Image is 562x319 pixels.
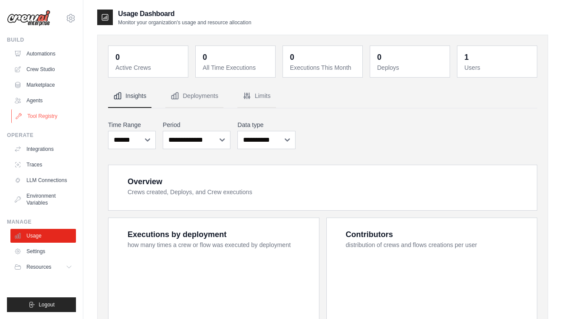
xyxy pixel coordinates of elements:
[10,173,76,187] a: LLM Connections
[26,264,51,270] span: Resources
[10,78,76,92] a: Marketplace
[7,10,50,26] img: Logo
[377,51,381,63] div: 0
[128,176,162,188] div: Overview
[464,63,532,72] dt: Users
[10,260,76,274] button: Resources
[118,19,251,26] p: Monitor your organization's usage and resource allocation
[10,189,76,210] a: Environment Variables
[10,142,76,156] a: Integrations
[346,241,527,249] dt: distribution of crews and flows creations per user
[237,85,276,108] button: Limits
[115,63,183,72] dt: Active Crews
[464,51,469,63] div: 1
[7,132,76,139] div: Operate
[128,228,227,241] div: Executions by deployment
[118,9,251,19] h2: Usage Dashboard
[290,51,294,63] div: 0
[108,120,156,129] label: Time Range
[128,241,309,249] dt: how many times a crew or flow was executed by deployment
[10,158,76,172] a: Traces
[165,85,223,108] button: Deployments
[290,63,357,72] dt: Executions This Month
[203,63,270,72] dt: All Time Executions
[39,301,55,308] span: Logout
[10,244,76,258] a: Settings
[163,120,230,129] label: Period
[115,51,120,63] div: 0
[7,218,76,225] div: Manage
[108,85,151,108] button: Insights
[11,109,77,123] a: Tool Registry
[7,36,76,43] div: Build
[10,229,76,243] a: Usage
[108,85,537,108] nav: Tabs
[237,120,296,129] label: Data type
[10,47,76,61] a: Automations
[128,188,526,196] dt: Crews created, Deploys, and Crew executions
[346,228,393,241] div: Contributors
[377,63,444,72] dt: Deploys
[10,62,76,76] a: Crew Studio
[10,94,76,107] a: Agents
[203,51,207,63] div: 0
[7,297,76,312] button: Logout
